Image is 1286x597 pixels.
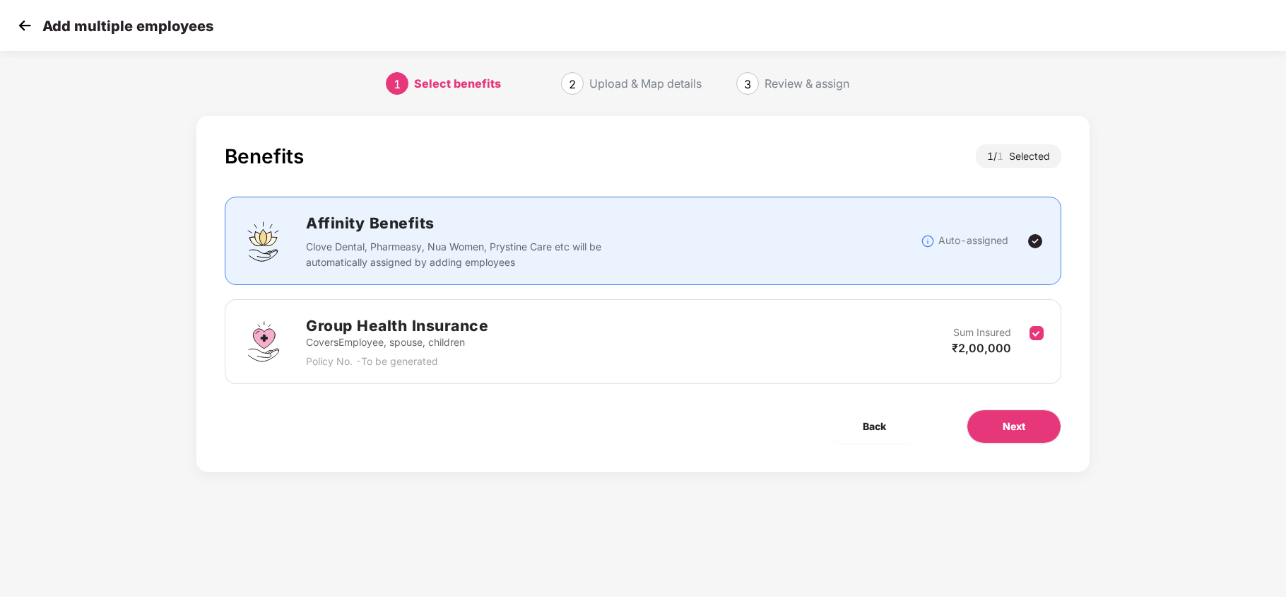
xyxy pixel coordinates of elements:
button: Back [827,410,921,444]
div: Upload & Map details [589,72,702,95]
h2: Group Health Insurance [306,314,488,337]
p: Policy No. - To be generated [306,354,488,369]
div: Benefits [225,144,304,168]
span: 3 [744,77,751,91]
p: Sum Insured [953,325,1011,340]
img: svg+xml;base64,PHN2ZyBpZD0iQWZmaW5pdHlfQmVuZWZpdHMiIGRhdGEtbmFtZT0iQWZmaW5pdHkgQmVuZWZpdHMiIHhtbG... [242,220,285,262]
img: svg+xml;base64,PHN2ZyBpZD0iR3JvdXBfSGVhbHRoX0luc3VyYW5jZSIgZGF0YS1uYW1lPSJHcm91cCBIZWFsdGggSW5zdX... [242,320,285,363]
img: svg+xml;base64,PHN2ZyBpZD0iVGljay0yNHgyNCIgeG1sbnM9Imh0dHA6Ly93d3cudzMub3JnLzIwMDAvc3ZnIiB3aWR0aD... [1027,233,1044,250]
h2: Affinity Benefits [306,211,813,235]
img: svg+xml;base64,PHN2ZyB4bWxucz0iaHR0cDovL3d3dy53My5vcmcvMjAwMC9zdmciIHdpZHRoPSIzMCIgaGVpZ2h0PSIzMC... [14,15,35,36]
img: svg+xml;base64,PHN2ZyBpZD0iSW5mb18tXzMyeDMyIiBkYXRhLW5hbWU9IkluZm8gLSAzMngzMiIgeG1sbnM9Imh0dHA6Ly... [921,234,935,248]
div: Select benefits [414,72,501,95]
p: Clove Dental, Pharmeasy, Nua Women, Prystine Care etc will be automatically assigned by adding em... [306,239,610,270]
span: 2 [569,77,576,91]
p: Add multiple employees [42,18,213,35]
p: Covers Employee, spouse, children [306,335,488,350]
span: 1 [997,150,1009,162]
div: 1 / Selected [976,144,1061,168]
button: Next [967,410,1061,444]
p: Auto-assigned [938,233,1008,248]
span: ₹2,00,000 [952,341,1011,355]
span: Back [863,419,886,434]
span: Next [1003,419,1025,434]
div: Review & assign [765,72,849,95]
span: 1 [394,77,401,91]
